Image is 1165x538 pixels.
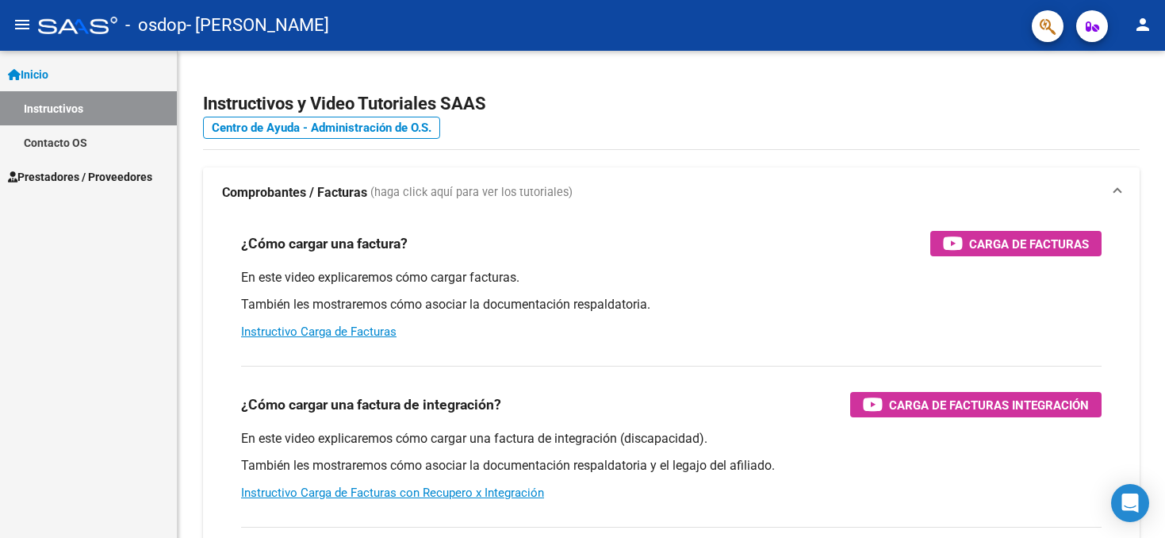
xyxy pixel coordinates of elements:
span: - osdop [125,8,186,43]
span: Carga de Facturas Integración [889,395,1089,415]
span: Carga de Facturas [969,234,1089,254]
span: Inicio [8,66,48,83]
h3: ¿Cómo cargar una factura de integración? [241,394,501,416]
h3: ¿Cómo cargar una factura? [241,232,408,255]
button: Carga de Facturas [930,231,1102,256]
a: Instructivo Carga de Facturas con Recupero x Integración [241,486,544,500]
mat-expansion-panel-header: Comprobantes / Facturas (haga click aquí para ver los tutoriales) [203,167,1140,218]
h2: Instructivos y Video Tutoriales SAAS [203,89,1140,119]
mat-icon: person [1133,15,1152,34]
strong: Comprobantes / Facturas [222,184,367,202]
p: En este video explicaremos cómo cargar una factura de integración (discapacidad). [241,430,1102,448]
span: Prestadores / Proveedores [8,168,152,186]
a: Centro de Ayuda - Administración de O.S. [203,117,440,139]
p: También les mostraremos cómo asociar la documentación respaldatoria. [241,296,1102,313]
div: Open Intercom Messenger [1111,484,1149,522]
a: Instructivo Carga de Facturas [241,325,397,339]
mat-icon: menu [13,15,32,34]
span: (haga click aquí para ver los tutoriales) [370,184,573,202]
span: - [PERSON_NAME] [186,8,329,43]
p: En este video explicaremos cómo cargar facturas. [241,269,1102,286]
button: Carga de Facturas Integración [850,392,1102,417]
p: También les mostraremos cómo asociar la documentación respaldatoria y el legajo del afiliado. [241,457,1102,475]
